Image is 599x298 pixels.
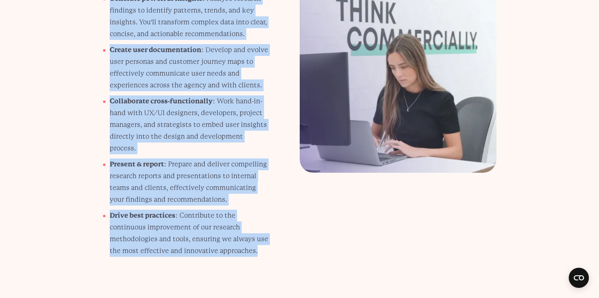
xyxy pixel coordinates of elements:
[110,46,201,54] strong: Create user documentation
[110,44,268,91] p: : Develop and evolve user personas and customer journey maps to effectively communicate user need...
[110,97,213,105] strong: Collaborate cross-functionally
[110,210,268,257] p: : Contribute to the continuous improvement of our research methodologies and tools, ensuring we a...
[569,268,589,288] button: Open CMP widget
[110,160,164,168] strong: Present & report
[110,95,268,154] p: : Work hand-in-hand with UX/UI designers, developers, project managers, and strategists to embed ...
[110,158,268,206] p: : Prepare and deliver compelling research reports and presentations to internal teams and clients...
[110,211,175,219] strong: Drive best practices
